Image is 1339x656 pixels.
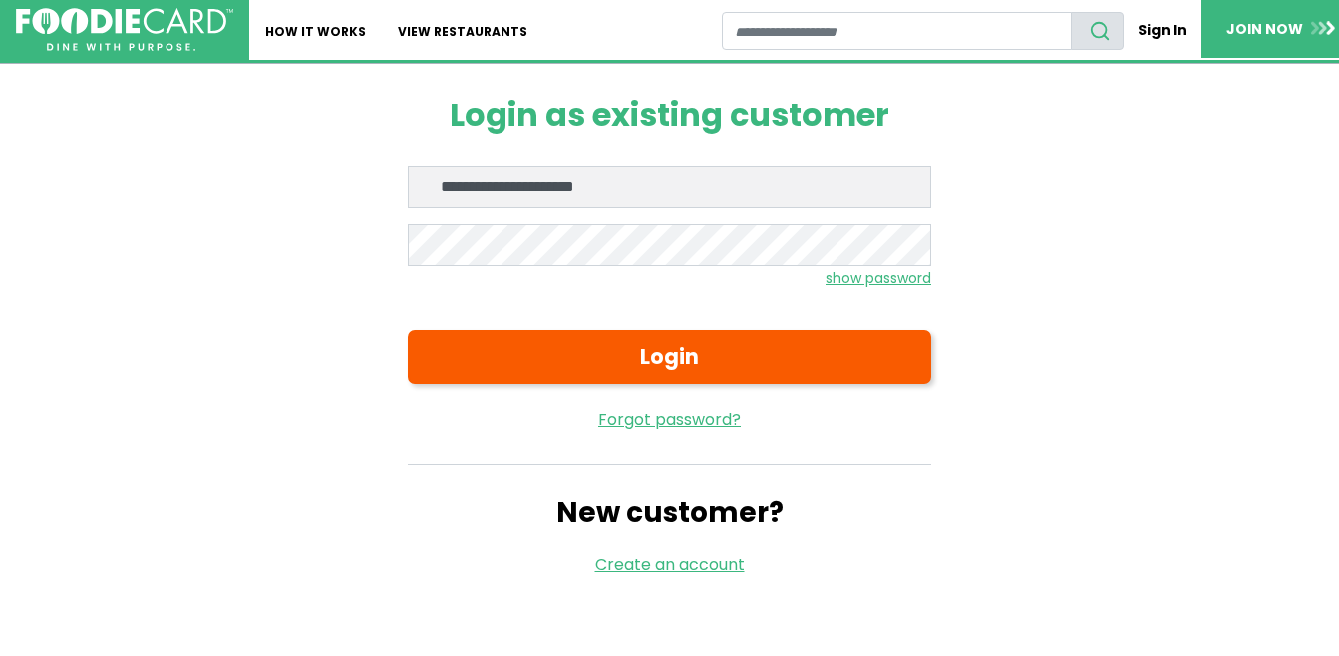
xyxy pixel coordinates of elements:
[1124,12,1201,49] a: Sign In
[595,553,745,576] a: Create an account
[826,268,931,288] small: show password
[408,496,931,530] h2: New customer?
[722,12,1071,50] input: restaurant search
[408,96,931,134] h1: Login as existing customer
[408,408,931,432] a: Forgot password?
[16,8,233,52] img: FoodieCard; Eat, Drink, Save, Donate
[408,330,931,384] button: Login
[1071,12,1124,50] button: search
